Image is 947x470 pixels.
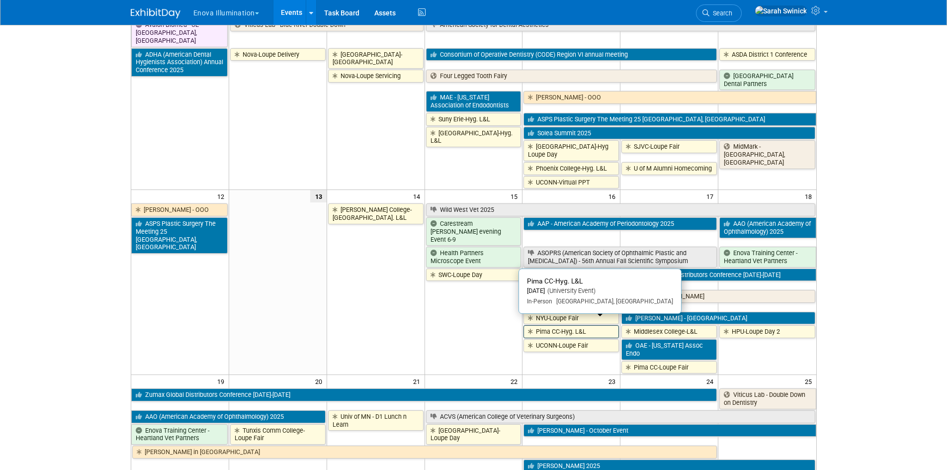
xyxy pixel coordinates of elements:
span: 22 [510,375,522,387]
a: ASOPRS (American Society of Ophthalmic Plastic and [MEDICAL_DATA]) - 56th Annual Fall Scientific ... [523,247,717,267]
a: Solea Summit 2025 [523,127,815,140]
a: MidMark - [GEOGRAPHIC_DATA], [GEOGRAPHIC_DATA] [719,140,815,169]
a: AAP - American Academy of Periodontology 2025 [523,217,717,230]
span: 12 [216,190,229,202]
a: ASDA District 1 Conference [719,48,815,61]
span: 23 [607,375,620,387]
a: Enova Training Center - Heartland Vet Partners [131,424,228,445]
a: Nova-Loupe Delivery [230,48,326,61]
a: Nova-Loupe Servicing [328,70,424,83]
a: AAO (American Academy of Ophthalmology) 2025 [131,410,326,423]
a: Zumax Global Distributors Conference [DATE]-[DATE] [131,388,717,401]
a: Carestream [PERSON_NAME] evening Event 6-9 [426,217,521,246]
a: [PERSON_NAME] - OOO [131,203,228,216]
a: [GEOGRAPHIC_DATA] Dental Partners [719,70,815,90]
span: 15 [510,190,522,202]
a: [GEOGRAPHIC_DATA]-Loupe Day [426,424,521,445]
a: OAE - [US_STATE] Assoc Endo [621,339,717,360]
span: 17 [705,190,718,202]
a: [PERSON_NAME] - [GEOGRAPHIC_DATA] [621,312,815,325]
a: [PERSON_NAME] - October Event [523,424,816,437]
span: 21 [412,375,425,387]
span: 13 [310,190,327,202]
a: Wild West Vet 2025 [426,203,815,216]
a: NYU-Loupe Fair [523,312,619,325]
a: Phoenix College-Hyg. L&L [523,162,619,175]
span: (University Event) [545,287,596,294]
a: Tunxis Comm College-Loupe Fair [230,424,326,445]
a: SJVC-Loupe Fair [621,140,717,153]
img: Sarah Swinick [755,5,807,16]
span: [GEOGRAPHIC_DATA], [GEOGRAPHIC_DATA] [552,298,673,305]
span: Search [709,9,732,17]
span: In-Person [527,298,552,305]
img: ExhibitDay [131,8,180,18]
a: MAE - [US_STATE] Association of Endodontists [426,91,521,111]
span: 18 [804,190,816,202]
a: SWC-Loupe Day [426,269,521,282]
span: Pima CC-Hyg. L&L [527,277,583,285]
a: [GEOGRAPHIC_DATA]-Hyg Loupe Day [523,140,619,161]
a: [PERSON_NAME] College-[GEOGRAPHIC_DATA]. L&L [328,203,424,224]
a: Middlesex College-L&L [621,325,717,338]
a: [PERSON_NAME] - OOO [523,91,816,104]
a: Pima CC-Loupe Fair [621,361,717,374]
a: [GEOGRAPHIC_DATA]-[GEOGRAPHIC_DATA] [328,48,424,69]
span: 16 [607,190,620,202]
a: HPU-Loupe Day 2 [719,325,815,338]
a: U of M Alumni Homecoming [621,162,717,175]
a: Viticus Lab - Double Down on Dentistry [719,388,816,409]
a: Univ of MN - D1 Lunch n Learn [328,410,424,431]
a: [PERSON_NAME] in [GEOGRAPHIC_DATA] [132,446,717,459]
span: 20 [314,375,327,387]
a: Pima CC-Hyg. L&L [523,325,619,338]
a: Crown - [PERSON_NAME] [621,290,815,303]
span: 25 [804,375,816,387]
a: ASPS Plastic Surgery The Meeting 25 [GEOGRAPHIC_DATA], [GEOGRAPHIC_DATA] [523,113,816,126]
a: [GEOGRAPHIC_DATA]-Hyg. L&L [426,127,521,147]
a: Zumax Global Distributors Conference [DATE]-[DATE] [621,269,816,282]
a: Enova Training Center - Heartland Vet Partners [719,247,816,267]
a: Four Legged Tooth Fairy [426,70,717,83]
a: Suny Erie-Hyg. L&L [426,113,521,126]
span: 14 [412,190,425,202]
a: ADHA (American Dental Hygienists Association) Annual Conference 2025 [131,48,228,77]
a: AAO (American Academy of Ophthalmology) 2025 [719,217,816,238]
span: 19 [216,375,229,387]
a: Consortium of Operative Dentistry (CODE) Region VI annual meeting [426,48,717,61]
a: ASPS Plastic Surgery The Meeting 25 [GEOGRAPHIC_DATA], [GEOGRAPHIC_DATA] [131,217,228,254]
a: Avalon Biomed - CE [GEOGRAPHIC_DATA], [GEOGRAPHIC_DATA] [131,18,228,47]
div: [DATE] [527,287,673,295]
a: UCONN-Loupe Fair [523,339,619,352]
a: Health Partners Microscope Event [426,247,521,267]
a: ACVS (American College of Veterinary Surgeons) [426,410,815,423]
span: 24 [705,375,718,387]
a: Search [696,4,742,22]
a: UCONN-Virtual PPT [523,176,619,189]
